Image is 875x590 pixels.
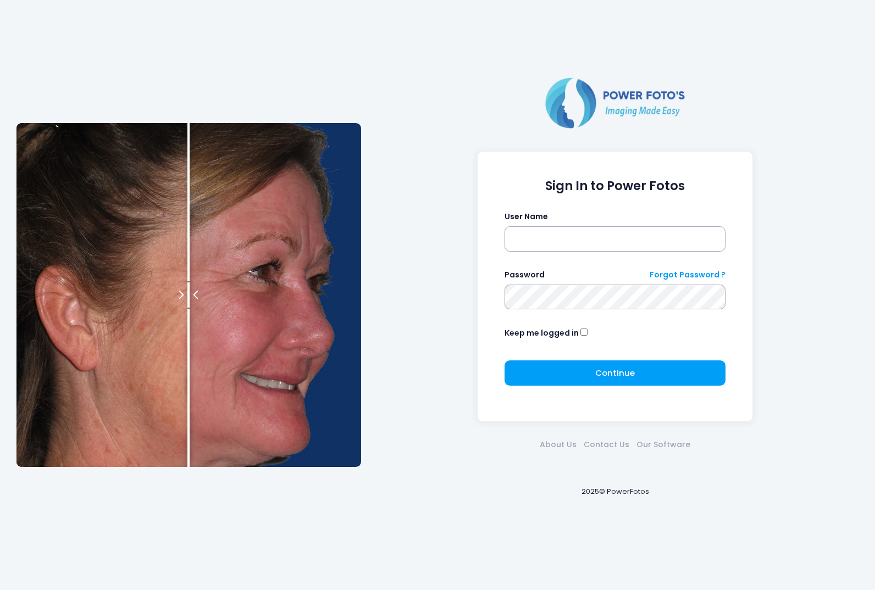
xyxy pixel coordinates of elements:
button: Continue [505,360,726,386]
img: Logo [541,75,689,130]
span: Continue [595,367,635,379]
a: Our Software [633,439,694,450]
a: About Us [536,439,580,450]
div: 2025© PowerFotos [372,469,859,515]
h1: Sign In to Power Fotos [505,179,726,193]
a: Contact Us [580,439,633,450]
label: Password [505,269,545,281]
label: User Name [505,211,548,222]
label: Keep me logged in [505,327,579,339]
a: Forgot Password ? [650,269,726,281]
